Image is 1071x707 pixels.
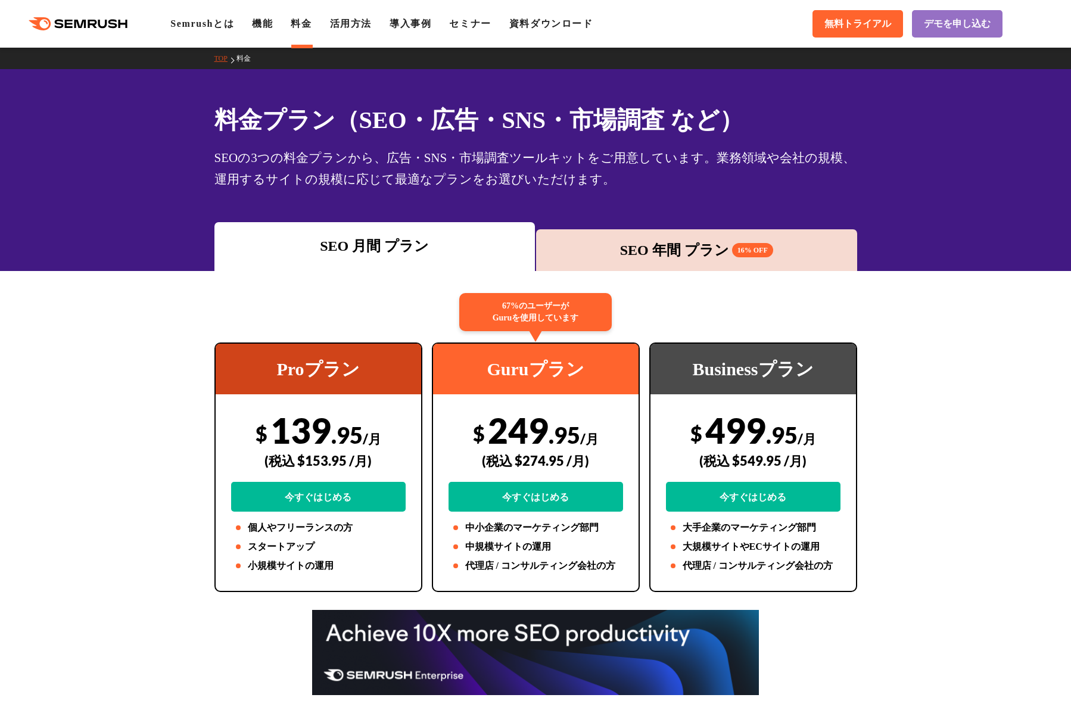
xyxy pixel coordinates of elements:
[220,235,530,257] div: SEO 月間 プラン
[509,18,593,29] a: 資料ダウンロード
[473,421,485,446] span: $
[216,344,421,394] div: Proプラン
[666,409,840,512] div: 499
[449,409,623,512] div: 249
[549,421,580,449] span: .95
[330,18,372,29] a: 活用方法
[580,431,599,447] span: /月
[912,10,1002,38] a: デモを申し込む
[449,18,491,29] a: セミナー
[924,18,991,30] span: デモを申し込む
[390,18,431,29] a: 導入事例
[449,440,623,482] div: (税込 $274.95 /月)
[214,54,236,63] a: TOP
[231,559,406,573] li: 小規模サイトの運用
[331,421,363,449] span: .95
[690,421,702,446] span: $
[231,409,406,512] div: 139
[766,421,798,449] span: .95
[433,344,639,394] div: Guruプラン
[214,102,857,138] h1: 料金プラン（SEO・広告・SNS・市場調査 など）
[449,540,623,554] li: 中規模サイトの運用
[824,18,891,30] span: 無料トライアル
[449,559,623,573] li: 代理店 / コンサルティング会社の方
[231,521,406,535] li: 個人やフリーランスの方
[449,482,623,512] a: 今すぐはじめる
[812,10,903,38] a: 無料トライアル
[231,540,406,554] li: スタートアップ
[214,147,857,190] div: SEOの3つの料金プランから、広告・SNS・市場調査ツールキットをご用意しています。業務領域や会社の規模、運用するサイトの規模に応じて最適なプランをお選びいただけます。
[666,540,840,554] li: 大規模サイトやECサイトの運用
[231,482,406,512] a: 今すぐはじめる
[459,293,612,331] div: 67%のユーザーが Guruを使用しています
[666,482,840,512] a: 今すぐはじめる
[256,421,267,446] span: $
[252,18,273,29] a: 機能
[449,521,623,535] li: 中小企業のマーケティング部門
[236,54,260,63] a: 料金
[798,431,816,447] span: /月
[666,521,840,535] li: 大手企業のマーケティング部門
[231,440,406,482] div: (税込 $153.95 /月)
[666,559,840,573] li: 代理店 / コンサルティング会社の方
[732,243,773,257] span: 16% OFF
[666,440,840,482] div: (税込 $549.95 /月)
[170,18,234,29] a: Semrushとは
[542,239,851,261] div: SEO 年間 プラン
[363,431,381,447] span: /月
[291,18,312,29] a: 料金
[650,344,856,394] div: Businessプラン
